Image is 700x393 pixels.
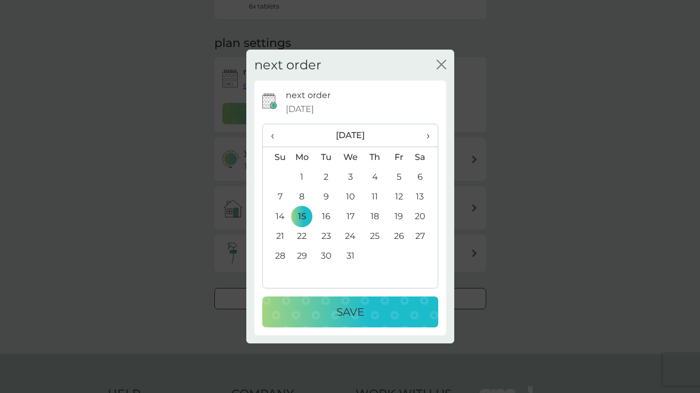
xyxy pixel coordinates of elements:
h2: next order [254,58,321,73]
th: Tu [314,147,338,167]
td: 30 [314,246,338,266]
td: 7 [263,187,290,206]
td: 9 [314,187,338,206]
td: 3 [338,167,363,187]
span: ‹ [271,124,282,147]
span: › [419,124,429,147]
td: 12 [387,187,411,206]
td: 2 [314,167,338,187]
button: close [437,60,446,71]
td: 11 [363,187,387,206]
th: Sa [411,147,437,167]
td: 18 [363,206,387,226]
td: 24 [338,226,363,246]
td: 26 [387,226,411,246]
td: 28 [263,246,290,266]
td: 29 [290,246,315,266]
td: 1 [290,167,315,187]
td: 5 [387,167,411,187]
th: [DATE] [290,124,411,147]
p: Save [336,303,364,320]
td: 19 [387,206,411,226]
td: 16 [314,206,338,226]
td: 10 [338,187,363,206]
button: Save [262,296,438,327]
td: 20 [411,206,437,226]
td: 23 [314,226,338,246]
td: 25 [363,226,387,246]
p: next order [286,89,331,102]
td: 8 [290,187,315,206]
th: Fr [387,147,411,167]
td: 4 [363,167,387,187]
td: 15 [290,206,315,226]
td: 27 [411,226,437,246]
span: [DATE] [286,102,314,116]
td: 21 [263,226,290,246]
td: 14 [263,206,290,226]
td: 13 [411,187,437,206]
th: Mo [290,147,315,167]
td: 22 [290,226,315,246]
td: 6 [411,167,437,187]
td: 17 [338,206,363,226]
th: Su [263,147,290,167]
th: Th [363,147,387,167]
th: We [338,147,363,167]
td: 31 [338,246,363,266]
